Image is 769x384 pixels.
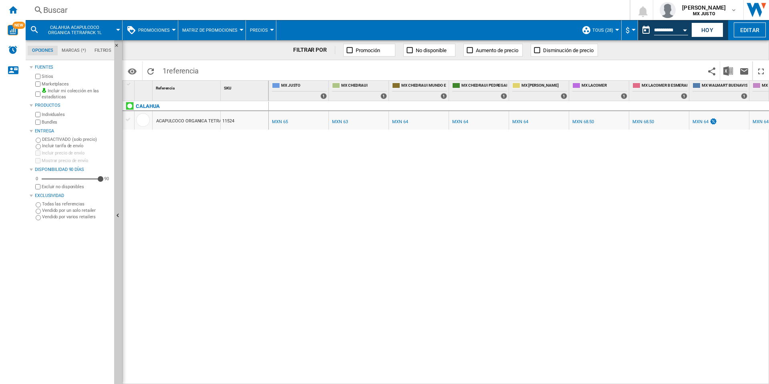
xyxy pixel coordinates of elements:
[632,119,654,124] div: Última actualización : martes, 7 de octubre de 2025 18:00
[42,88,111,100] label: Incluir mi colección en las estadísticas
[693,119,708,124] div: Última actualización : martes, 7 de octubre de 2025 18:00
[631,81,689,101] div: MX LACOMER B ESMERALDA 1 offers sold by MX LACOMER B ESMERALDA
[35,64,111,71] div: Fuentes
[42,175,101,183] md-slider: Disponibilidad
[391,81,449,101] div: MX CHEDRAUI MUNDO E 1 offers sold by MX CHEDRAUI MUNDO E
[704,61,720,80] button: Compartir este marcador con otros
[660,2,676,18] img: profile.jpg
[114,40,124,55] button: Ocultar
[332,119,348,124] div: Última actualización : martes, 7 de octubre de 2025 18:00
[42,207,111,213] label: Vendido por un solo retailer
[42,143,111,149] label: Incluir tarifa de envío
[723,66,733,76] img: excel-24x24.png
[682,4,726,12] span: [PERSON_NAME]
[8,45,18,55] img: alerts-logo.svg
[693,11,715,16] b: MX JUSTO
[592,20,617,40] button: TOUS (28)
[403,44,455,57] button: No disponible
[501,93,507,99] div: 1 offers sold by MX CHEDRAUI PEDREGAL
[167,67,199,75] span: referencia
[451,81,509,101] div: MX CHEDRAUI PEDREGAL 1 offers sold by MX CHEDRAUI PEDREGAL
[42,201,111,207] label: Todas las referencias
[571,81,629,101] div: MX LACOMER 1 offers sold by MX LACOMER
[42,214,111,220] label: Vendido por varios retailers
[28,46,58,55] md-tab-item: Opciones
[691,22,723,37] button: Hoy
[638,22,654,38] button: md-calendar
[582,20,617,40] div: TOUS (28)
[642,83,687,89] span: MX LACOMER B ESMERALDA
[392,119,408,124] div: Última actualización : martes, 7 de octubre de 2025 18:00
[702,83,747,89] span: MX WALMART BUENAVISTA
[36,202,41,207] input: Todas las referencias
[159,61,203,78] span: 1
[42,136,111,142] label: DESACTIVADO (solo precio)
[34,176,40,182] div: 0
[42,25,107,35] span: CALAHUA ACAPULCOCO ORGANICA TETRAPACK 1L
[709,118,717,125] img: test
[35,102,111,109] div: Productos
[12,22,25,29] span: NEW
[42,112,111,118] label: Individuales
[250,28,268,33] span: Precios
[476,47,518,53] span: Aumento de precio
[42,81,111,87] label: Marketplaces
[42,119,111,125] label: Bundles
[136,102,160,111] div: Haga clic para filtrar por esa marca
[136,81,152,93] div: Sort None
[182,28,238,33] span: Matriz de promociones
[736,61,752,80] button: Enviar este reporte por correo electrónico
[463,44,523,57] button: Aumento de precio
[221,111,268,130] div: 11524
[416,47,447,53] span: No disponible
[734,22,766,37] button: Editar
[36,215,41,220] input: Vendido por varios retailers
[35,193,111,199] div: Exclusividad
[441,93,447,99] div: 1 offers sold by MX CHEDRAUI MUNDO E
[272,119,288,124] div: Última actualización : martes, 7 de octubre de 2025 18:00
[35,120,40,125] input: Bundles
[720,61,736,80] button: Descargar en Excel
[356,47,380,53] span: Promoción
[35,158,40,163] input: Mostrar precio de envío
[461,83,507,89] span: MX CHEDRAUI PEDREGAL
[35,150,40,156] input: Incluir precio de envío
[626,20,634,40] button: $
[341,83,387,89] span: MX CHEDRAUI
[35,89,40,99] input: Incluir mi colección en las estadísticas
[35,167,111,173] div: Disponibilidad 90 Días
[42,88,46,93] img: mysite-bg-18x18.png
[58,46,91,55] md-tab-item: Marcas (*)
[343,44,395,57] button: Promoción
[8,25,18,35] img: wise-card.svg
[753,61,769,80] button: Maximizar
[42,73,111,79] label: Sitios
[691,81,749,101] div: MX WALMART BUENAVISTA 1 offers sold by MX WALMART BUENAVISTA
[30,20,118,40] div: CALAHUA ACAPULCOCO ORGANICA TETRAPACK 1L
[35,81,40,87] input: Marketplaces
[156,86,175,90] span: Referencia
[35,128,111,134] div: Entrega
[250,20,272,40] button: Precios
[281,83,327,89] span: MX JUSTO
[35,184,40,189] input: Mostrar precio de envío
[154,81,220,93] div: Referencia Sort None
[138,20,174,40] button: Promociones
[753,119,768,124] div: Última actualización : martes, 7 de octubre de 2025 18:00
[143,61,159,80] button: Recargar
[36,209,41,214] input: Vendido por un solo retailer
[622,20,638,40] md-menu: Currency
[138,28,170,33] span: Promociones
[592,28,613,33] span: TOUS (28)
[42,150,111,156] label: Incluir precio de envío
[452,119,468,124] div: Última actualización : martes, 7 de octubre de 2025 18:00
[582,83,627,89] span: MX LACOMER
[293,46,335,54] div: FILTRAR POR
[401,83,447,89] span: MX CHEDRAUI MUNDO E
[182,20,242,40] button: Matriz de promociones
[270,81,328,101] div: MX JUSTO 1 offers sold by MX JUSTO
[531,44,598,57] button: Disminución de precio
[543,47,594,53] span: Disminución de precio
[127,20,174,40] div: Promociones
